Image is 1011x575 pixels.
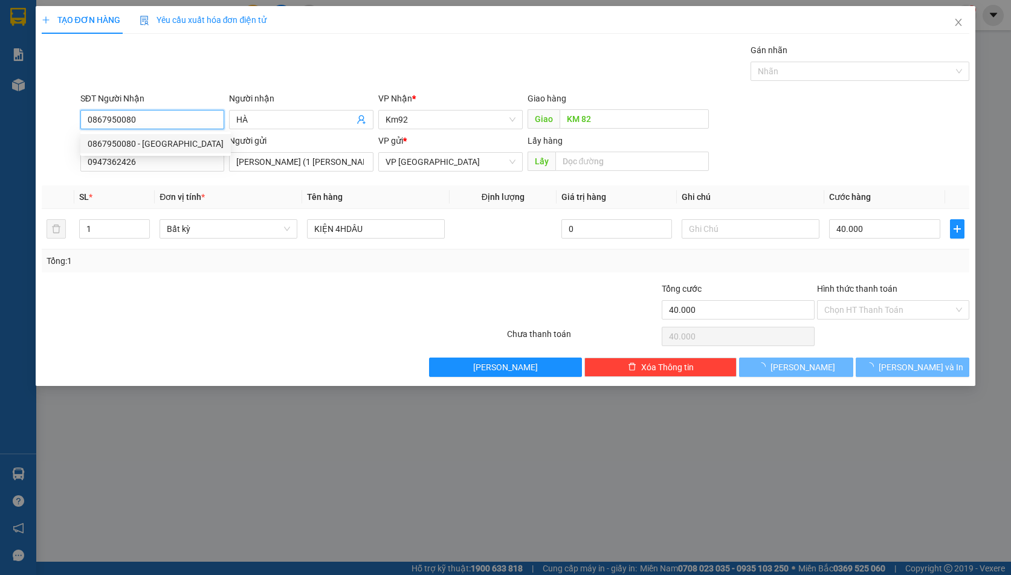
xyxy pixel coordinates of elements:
span: [PERSON_NAME] [770,361,835,374]
span: loading [865,362,879,371]
span: Lấy hàng [528,136,563,146]
div: 0867950080 - HÀ [80,134,231,153]
span: Tổng cước [662,284,702,294]
span: Giao [528,109,560,129]
span: Đơn vị tính [160,192,205,202]
span: Km92 [386,111,515,129]
span: Yêu cầu xuất hóa đơn điện tử [140,15,267,25]
span: [PERSON_NAME] và In [879,361,963,374]
input: Dọc đường [555,152,709,171]
button: delete [47,219,66,239]
span: user-add [357,115,366,124]
input: VD: Bàn, Ghế [307,219,445,239]
span: Xóa Thông tin [641,361,694,374]
button: Close [942,6,975,40]
span: [PERSON_NAME] [473,361,538,374]
span: Định lượng [482,192,525,202]
input: Ghi Chú [682,219,819,239]
span: TẠO ĐƠN HÀNG [42,15,120,25]
span: loading [757,362,770,371]
span: plus [42,16,50,24]
div: 0867950080 - [GEOGRAPHIC_DATA] [88,137,224,150]
div: VP gửi [378,134,523,147]
span: Giao hàng [528,94,566,103]
div: Người gửi [229,134,373,147]
div: SĐT Người Nhận [80,92,225,105]
span: close [954,18,963,27]
button: plus [950,219,965,239]
label: Gán nhãn [751,45,787,55]
label: Hình thức thanh toán [817,284,897,294]
span: SL [79,192,89,202]
span: Tên hàng [307,192,343,202]
div: Tổng: 1 [47,254,391,268]
img: icon [140,16,149,25]
button: [PERSON_NAME] và In [856,358,969,377]
span: VP Nhận [378,94,412,103]
span: Giá trị hàng [561,192,606,202]
span: Cước hàng [829,192,871,202]
input: 0 [561,219,672,239]
span: VP Đà Lạt [386,153,515,171]
div: Người nhận [229,92,373,105]
input: Dọc đường [560,109,709,129]
div: Chưa thanh toán [506,327,661,349]
th: Ghi chú [677,185,824,209]
button: [PERSON_NAME] [739,358,853,377]
button: [PERSON_NAME] [429,358,582,377]
span: delete [628,362,636,372]
span: Lấy [528,152,555,171]
span: plus [951,224,964,234]
button: deleteXóa Thông tin [584,358,737,377]
span: Bất kỳ [167,220,290,238]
